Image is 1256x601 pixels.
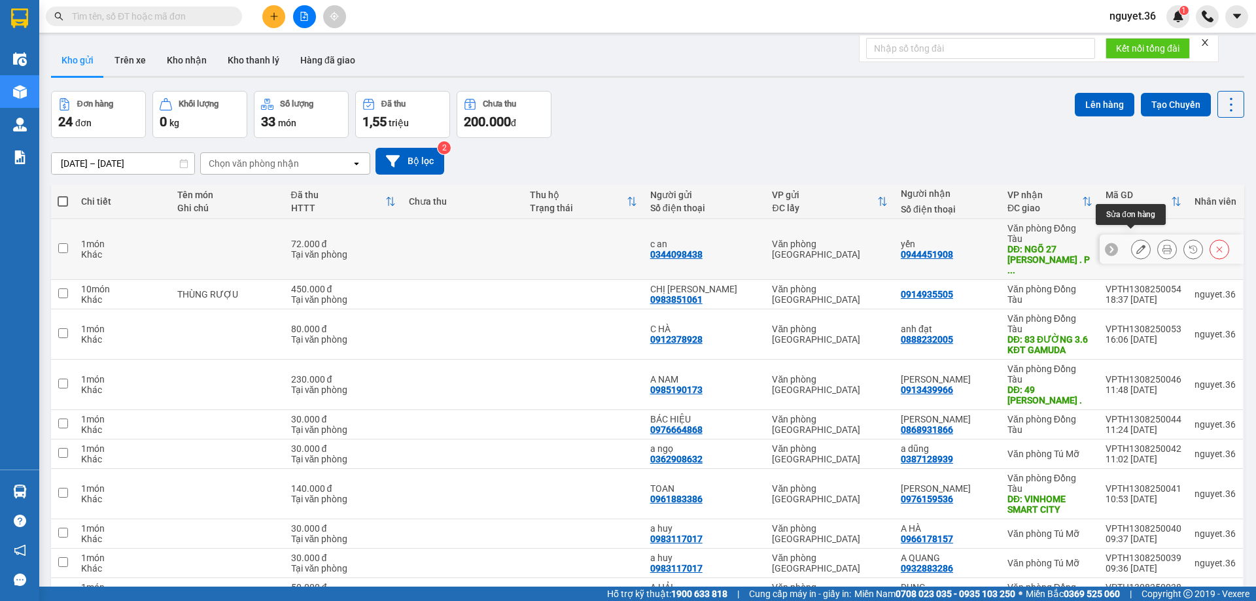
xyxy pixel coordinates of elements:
div: 1 món [81,239,164,249]
div: Khác [81,494,164,504]
div: BÁC HIỆU [650,414,759,424]
div: 80.000 đ [291,324,396,334]
div: Số điện thoại [901,204,994,215]
img: solution-icon [13,150,27,164]
th: Toggle SortBy [523,184,644,219]
span: kg [169,118,179,128]
div: VPTH1308250038 [1106,582,1181,592]
div: 30.000 đ [291,523,396,534]
span: Hỗ trợ kỹ thuật: [607,587,727,601]
button: Kho gửi [51,44,104,76]
span: ... [1007,265,1015,275]
div: Đã thu [291,190,386,200]
span: Miền Bắc [1026,587,1120,601]
strong: 0369 525 060 [1064,589,1120,599]
div: DĐ: NGÕ 27 LÊ VĂN LƯƠNG . P NHÂN CHÍNH [1007,244,1092,275]
div: Văn phòng Đồng Tàu [1007,414,1092,435]
img: logo.jpg [16,16,82,82]
div: Văn phòng Đồng Tàu [1007,473,1092,494]
div: DĐ: VINHOME SMART CITY [1007,494,1092,515]
div: 0913439966 [901,385,953,395]
div: nguyet.36 [1195,379,1236,390]
button: Trên xe [104,44,156,76]
div: 0344098438 [650,249,703,260]
span: 24 [58,114,73,129]
div: 1 món [81,553,164,563]
div: Văn phòng Tú Mỡ [1007,528,1092,539]
div: Văn phòng [GEOGRAPHIC_DATA] [772,523,888,544]
span: Kết nối tổng đài [1116,41,1179,56]
div: 0888232005 [901,334,953,345]
button: Đơn hàng24đơn [51,91,146,138]
div: 1 món [81,582,164,592]
div: VÂN ANH [901,414,994,424]
div: a huy [650,523,759,534]
div: Tại văn phòng [291,454,396,464]
div: 0912378928 [650,334,703,345]
div: nguyet.36 [1195,528,1236,539]
div: 0976664868 [650,424,703,435]
li: Hotline: 1900888999 [73,81,297,97]
div: MINH NGUYỆT [901,374,994,385]
div: 30.000 đ [291,443,396,454]
div: A QUANG [901,553,994,563]
img: warehouse-icon [13,85,27,99]
strong: 1900 633 818 [671,589,727,599]
div: 0961883386 [650,494,703,504]
input: Tìm tên, số ĐT hoặc mã đơn [72,9,226,24]
div: 18:37 [DATE] [1106,294,1181,305]
div: Trạng thái [530,203,627,213]
span: ⚪️ [1019,591,1022,596]
div: Nhân viên [1195,196,1236,207]
div: 11:48 [DATE] [1106,385,1181,395]
div: Chọn văn phòng nhận [209,157,299,170]
div: c an [650,239,759,249]
span: 33 [261,114,275,129]
li: 01A03 [GEOGRAPHIC_DATA], [GEOGRAPHIC_DATA] ( bên cạnh cây xăng bến xe phía Bắc cũ) [73,32,297,81]
span: message [14,574,26,586]
span: 0 [160,114,167,129]
div: 1 món [81,443,164,454]
th: Toggle SortBy [765,184,894,219]
div: ĐC lấy [772,203,877,213]
div: Khác [81,563,164,574]
div: Khác [81,385,164,395]
div: 0983851061 [650,294,703,305]
div: 0944451908 [901,249,953,260]
div: Mã GD [1106,190,1171,200]
span: plus [270,12,279,21]
div: 0914935505 [901,289,953,300]
span: 1,55 [362,114,387,129]
th: Toggle SortBy [1099,184,1188,219]
span: | [1130,587,1132,601]
span: search [54,12,63,21]
button: Số lượng33món [254,91,349,138]
button: Kết nối tổng đài [1106,38,1190,59]
div: VPTH1308250054 [1106,284,1181,294]
div: VPTH1308250039 [1106,553,1181,563]
div: 1 món [81,483,164,494]
div: Tại văn phòng [291,424,396,435]
div: a huy [650,553,759,563]
div: 0868931866 [901,424,953,435]
span: file-add [300,12,309,21]
div: 0932883286 [901,563,953,574]
div: VP gửi [772,190,877,200]
input: Select a date range. [52,153,194,174]
div: Khác [81,454,164,464]
span: 200.000 [464,114,511,129]
span: triệu [389,118,409,128]
div: nguyet.36 [1195,289,1236,300]
button: plus [262,5,285,28]
div: DĐ: 49 QUANG TRUNG . [1007,385,1092,405]
button: Chưa thu200.000đ [457,91,551,138]
button: aim [323,5,346,28]
button: Kho nhận [156,44,217,76]
div: 450.000 đ [291,284,396,294]
div: nguyet.36 [1195,449,1236,459]
div: 30.000 đ [291,414,396,424]
div: 1 món [81,414,164,424]
div: Tại văn phòng [291,385,396,395]
div: THÙNG RƯỢU [177,289,278,300]
div: 1 món [81,523,164,534]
